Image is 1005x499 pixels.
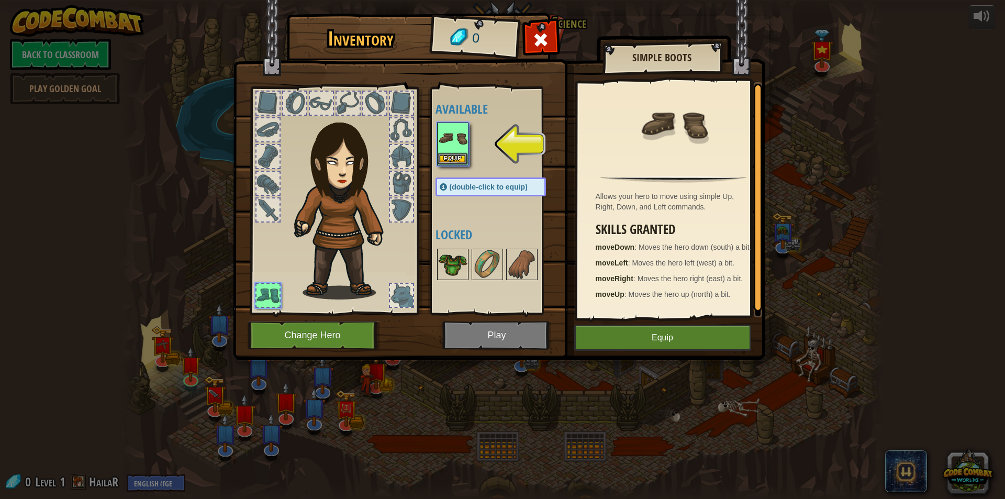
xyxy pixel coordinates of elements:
span: Moves the hero right (east) a bit. [638,274,743,283]
h1: Inventory [294,28,428,50]
span: : [624,290,629,298]
span: Moves the hero down (south) a bit. [639,243,752,251]
strong: moveUp [596,290,624,298]
span: : [628,259,632,267]
strong: moveDown [596,243,635,251]
img: portrait.png [640,90,708,158]
span: Moves the hero up (north) a bit. [629,290,731,298]
h3: Skills Granted [596,223,757,237]
img: portrait.png [438,250,467,279]
button: Change Hero [248,321,381,350]
img: hr.png [600,176,746,183]
button: Equip [574,325,751,351]
img: guardian_hair.png [289,107,402,300]
span: 0 [471,29,480,48]
h2: Simple Boots [613,52,711,63]
span: (double-click to equip) [450,183,528,191]
strong: moveLeft [596,259,628,267]
img: portrait.png [438,124,467,153]
button: Equip [438,153,467,164]
span: Moves the hero left (west) a bit. [632,259,734,267]
h4: Available [435,102,567,116]
h4: Locked [435,228,567,241]
div: Allows your hero to move using simple Up, Right, Down, and Left commands. [596,191,757,212]
img: portrait.png [507,250,537,279]
span: : [634,243,639,251]
span: : [633,274,638,283]
strong: moveRight [596,274,633,283]
img: portrait.png [473,250,502,279]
